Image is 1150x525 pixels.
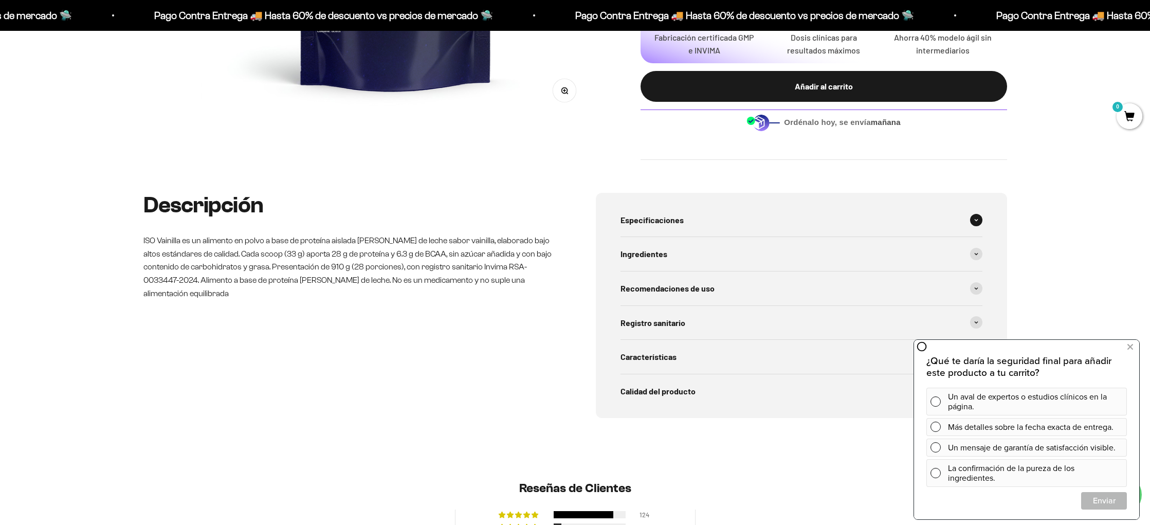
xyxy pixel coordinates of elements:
[620,340,982,374] summary: Características
[914,339,1139,519] iframe: zigpoll-iframe
[1111,101,1124,113] mark: 0
[143,234,555,300] p: ISO Vainilla es un alimento en polvo a base de proteína aislada [PERSON_NAME] de leche sabor vain...
[620,316,685,330] span: Registro sanitario
[620,271,982,305] summary: Recomendaciones de uso
[620,306,982,340] summary: Registro sanitario
[620,385,696,398] span: Calidad del producto
[168,7,506,24] p: Pago Contra Entrega 🚚 Hasta 60% de descuento vs precios de mercado 🛸
[891,31,994,57] p: Ahorra 40% modelo ágil sin intermediarios
[653,31,756,57] p: Fabricación certificada GMP e INVIMA
[784,117,901,128] span: Ordénalo hoy, se envía
[772,31,875,57] p: Dosis clínicas para resultados máximos
[620,237,982,271] summary: Ingredientes
[620,374,982,408] summary: Calidad del producto
[589,7,927,24] p: Pago Contra Entrega 🚚 Hasta 60% de descuento vs precios de mercado 🛸
[641,71,1007,102] button: Añadir al carrito
[640,511,652,518] div: 124
[871,118,901,126] b: mañana
[1117,112,1142,123] a: 0
[620,282,715,295] span: Recomendaciones de uso
[661,80,987,93] div: Añadir al carrito
[620,213,684,227] span: Especificaciones
[620,247,667,261] span: Ingredientes
[143,193,555,218] h2: Descripción
[275,480,875,497] h2: Reseñas de Clientes
[746,114,780,131] img: Despacho sin intermediarios
[620,203,982,237] summary: Especificaciones
[620,350,677,364] span: Características
[499,511,540,518] div: 83% (124) reviews with 5 star rating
